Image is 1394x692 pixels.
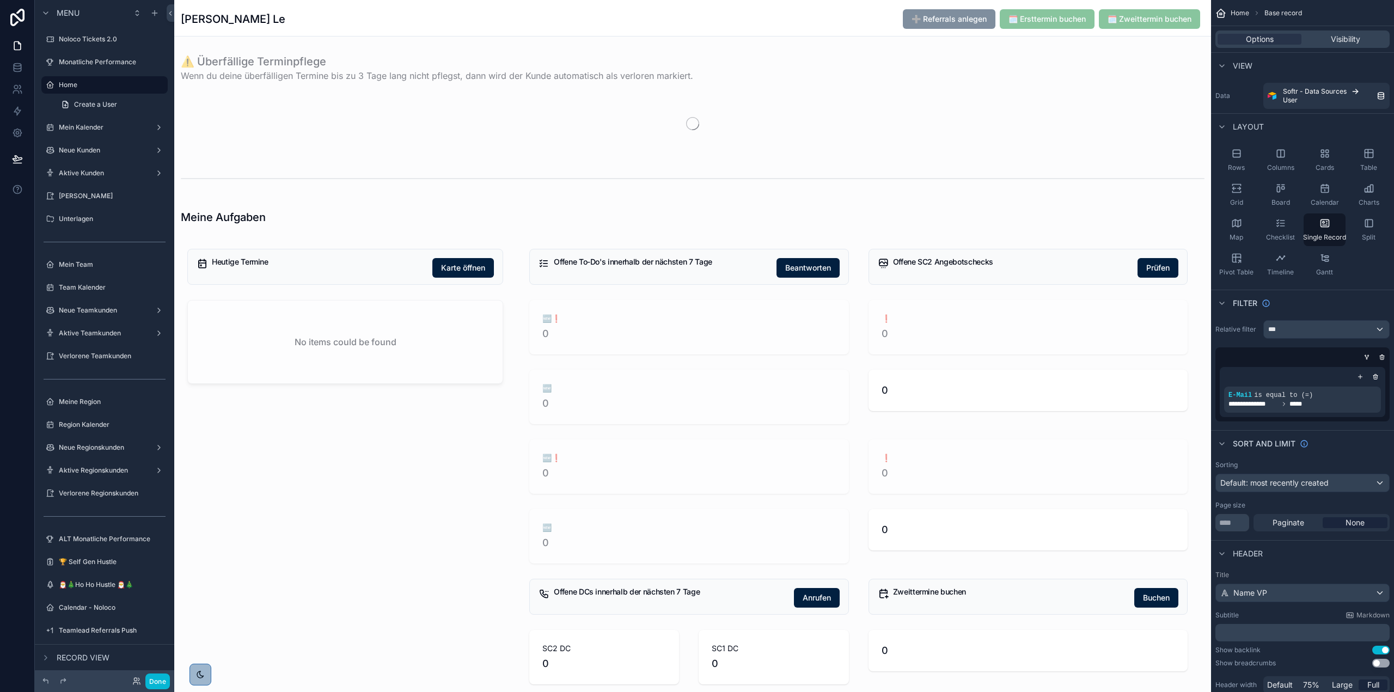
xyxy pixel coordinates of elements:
[1273,517,1304,528] span: Paginate
[1304,248,1346,281] button: Gantt
[59,35,166,44] label: Noloco Tickets 2.0
[41,53,168,71] a: Monatliche Performance
[59,192,166,200] label: [PERSON_NAME]
[1348,213,1390,246] button: Split
[59,260,166,269] label: Mein Team
[1215,179,1257,211] button: Grid
[41,119,168,136] a: Mein Kalender
[59,397,166,406] label: Meine Region
[59,352,166,360] label: Verlorene Teamkunden
[57,652,109,663] span: Record view
[41,553,168,571] a: 🏆 Self Gen Hustle
[1346,517,1365,528] span: None
[59,215,166,223] label: Unterlagen
[1215,571,1390,579] label: Title
[1303,233,1346,242] span: Single Record
[1348,144,1390,176] button: Table
[59,535,166,543] label: ALT Monatliche Performance
[1215,325,1259,334] label: Relative filter
[41,439,168,456] a: Neue Regionskunden
[1246,34,1274,45] span: Options
[1316,268,1333,277] span: Gantt
[57,8,80,19] span: Menu
[1359,198,1379,207] span: Charts
[59,58,166,66] label: Monatliche Performance
[1215,248,1257,281] button: Pivot Table
[1254,391,1313,399] span: is equal to (=)
[1219,268,1254,277] span: Pivot Table
[1215,646,1261,654] div: Show backlink
[41,347,168,365] a: Verlorene Teamkunden
[59,580,166,589] label: 🎅🎄Ho Ho Hustle 🎅🎄
[41,164,168,182] a: Aktive Kunden
[1267,268,1294,277] span: Timeline
[1215,474,1390,492] button: Default: most recently created
[1331,34,1360,45] span: Visibility
[59,443,150,452] label: Neue Regionskunden
[59,81,161,89] label: Home
[41,416,168,433] a: Region Kalender
[59,626,166,635] label: Teamlead Referrals Push
[1362,233,1375,242] span: Split
[41,576,168,593] a: 🎅🎄Ho Ho Hustle 🎅🎄
[1268,91,1276,100] img: Airtable Logo
[41,599,168,616] a: Calendar - Noloco
[41,393,168,411] a: Meine Region
[59,603,166,612] label: Calendar - Noloco
[1233,438,1295,449] span: Sort And Limit
[1215,144,1257,176] button: Rows
[41,187,168,205] a: [PERSON_NAME]
[1215,501,1245,510] label: Page size
[1231,9,1249,17] span: Home
[59,466,150,475] label: Aktive Regionskunden
[181,11,285,27] h1: [PERSON_NAME] Le
[1346,611,1390,620] a: Markdown
[1233,298,1257,309] span: Filter
[1215,461,1238,469] label: Sorting
[1283,96,1298,105] span: User
[1260,248,1301,281] button: Timeline
[41,622,168,639] a: Teamlead Referrals Push
[1215,611,1239,620] label: Subtitle
[1215,584,1390,602] button: Name VP
[1215,91,1259,100] label: Data
[59,558,166,566] label: 🏆 Self Gen Hustle
[1230,198,1243,207] span: Grid
[1311,198,1339,207] span: Calendar
[59,489,166,498] label: Verlorene Regionskunden
[59,420,166,429] label: Region Kalender
[1266,233,1295,242] span: Checklist
[145,673,170,689] button: Done
[1304,144,1346,176] button: Cards
[1304,179,1346,211] button: Calendar
[1220,478,1329,487] span: Default: most recently created
[1233,60,1252,71] span: View
[1304,213,1346,246] button: Single Record
[1264,9,1302,17] span: Base record
[41,142,168,159] a: Neue Kunden
[1233,121,1264,132] span: Layout
[41,302,168,319] a: Neue Teamkunden
[1215,624,1390,641] div: scrollable content
[1233,548,1263,559] span: Header
[1283,87,1347,96] span: Softr - Data Sources
[1360,163,1377,172] span: Table
[1233,587,1267,598] span: Name VP
[1228,391,1252,399] span: E-Mail
[59,283,166,292] label: Team Kalender
[1267,163,1294,172] span: Columns
[1356,611,1390,620] span: Markdown
[41,256,168,273] a: Mein Team
[41,210,168,228] a: Unterlagen
[1271,198,1290,207] span: Board
[54,96,168,113] a: Create a User
[41,485,168,502] a: Verlorene Regionskunden
[59,123,150,132] label: Mein Kalender
[59,329,150,338] label: Aktive Teamkunden
[1215,213,1257,246] button: Map
[1263,83,1390,109] a: Softr - Data SourcesUser
[1260,213,1301,246] button: Checklist
[1230,233,1243,242] span: Map
[59,169,150,177] label: Aktive Kunden
[41,530,168,548] a: ALT Monatliche Performance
